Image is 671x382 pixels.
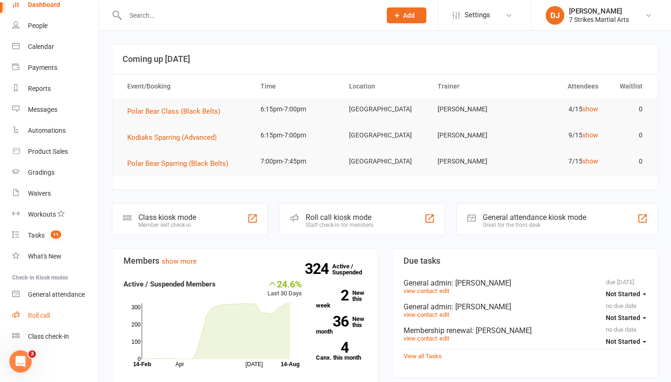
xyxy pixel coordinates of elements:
[316,288,349,302] strong: 2
[252,124,341,146] td: 6:15pm-7:00pm
[138,222,196,228] div: Member self check-in
[341,124,429,146] td: [GEOGRAPHIC_DATA]
[28,22,48,29] div: People
[429,150,518,172] td: [PERSON_NAME]
[127,133,217,142] span: Kodiaks Sparring (Advanced)
[28,85,51,92] div: Reports
[12,225,98,246] a: Tasks 11
[28,333,69,340] div: Class check-in
[12,246,98,267] a: What's New
[404,353,442,360] a: View all Tasks
[252,98,341,120] td: 6:15pm-7:00pm
[341,75,429,98] th: Location
[341,150,429,172] td: [GEOGRAPHIC_DATA]
[483,222,586,228] div: Great for the front desk
[429,124,518,146] td: [PERSON_NAME]
[28,148,68,155] div: Product Sales
[607,75,651,98] th: Waitlist
[12,326,98,347] a: Class kiosk mode
[518,98,606,120] td: 4/15
[607,98,651,120] td: 0
[12,15,98,36] a: People
[123,9,375,22] input: Search...
[404,311,437,318] a: view contact
[123,256,366,266] h3: Members
[127,106,227,117] button: Polar Bear Class (Black Belts)
[28,169,55,176] div: Gradings
[439,335,449,342] a: edit
[28,232,45,239] div: Tasks
[138,213,196,222] div: Class kiosk mode
[403,12,415,19] span: Add
[12,305,98,326] a: Roll call
[28,106,57,113] div: Messages
[12,57,98,78] a: Payments
[12,99,98,120] a: Messages
[28,190,51,197] div: Waivers
[518,124,606,146] td: 9/15
[452,302,511,311] span: : [PERSON_NAME]
[127,159,228,168] span: Polar Bear Sparring (Black Belts)
[252,75,341,98] th: Time
[316,341,349,355] strong: 4
[569,7,629,15] div: [PERSON_NAME]
[429,98,518,120] td: [PERSON_NAME]
[127,107,220,116] span: Polar Bear Class (Black Belts)
[607,124,651,146] td: 0
[569,15,629,24] div: 7 Strikes Martial Arts
[472,326,532,335] span: : [PERSON_NAME]
[267,279,302,289] div: 24.6%
[127,158,235,169] button: Polar Bear Sparring (Black Belts)
[316,290,366,308] a: 2New this week
[582,105,598,113] a: show
[28,211,56,218] div: Workouts
[606,314,640,321] span: Not Started
[267,279,302,299] div: Last 30 Days
[606,333,646,350] button: Not Started
[606,290,640,298] span: Not Started
[387,7,426,23] button: Add
[607,150,651,172] td: 0
[12,204,98,225] a: Workouts
[606,309,646,326] button: Not Started
[518,150,606,172] td: 7/15
[546,6,564,25] div: DJ
[12,120,98,141] a: Automations
[28,312,50,319] div: Roll call
[28,252,62,260] div: What's New
[439,311,449,318] a: edit
[306,222,373,228] div: Staff check-in for members
[483,213,586,222] div: General attendance kiosk mode
[439,287,449,294] a: edit
[12,36,98,57] a: Calendar
[404,326,646,335] div: Membership renewal
[51,231,61,239] span: 11
[404,256,646,266] h3: Due tasks
[429,75,518,98] th: Trainer
[12,284,98,305] a: General attendance kiosk mode
[12,183,98,204] a: Waivers
[123,55,647,64] h3: Coming up [DATE]
[162,257,197,266] a: show more
[28,43,54,50] div: Calendar
[12,141,98,162] a: Product Sales
[316,316,366,334] a: 36New this month
[9,350,32,373] iframe: Intercom live chat
[306,213,373,222] div: Roll call kiosk mode
[316,314,349,328] strong: 36
[28,350,36,358] span: 3
[127,132,223,143] button: Kodiaks Sparring (Advanced)
[316,342,366,361] a: 4Canx. this month
[582,157,598,165] a: show
[119,75,252,98] th: Event/Booking
[606,286,646,302] button: Not Started
[252,150,341,172] td: 7:00pm-7:45pm
[123,280,216,288] strong: Active / Suspended Members
[465,5,490,26] span: Settings
[28,127,66,134] div: Automations
[12,78,98,99] a: Reports
[518,75,606,98] th: Attendees
[582,131,598,139] a: show
[305,262,332,276] strong: 324
[404,302,646,311] div: General admin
